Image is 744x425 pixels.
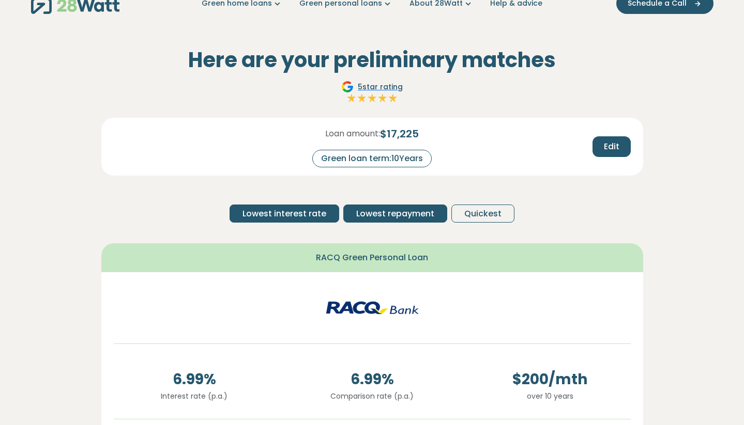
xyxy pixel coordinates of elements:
[101,48,643,72] h2: Here are your preliminary matches
[380,126,419,141] span: $ 17,225
[464,208,502,220] span: Quickest
[356,208,434,220] span: Lowest repayment
[604,140,619,153] span: Edit
[292,369,453,390] span: 6.99 %
[358,82,403,92] span: 5 star rating
[114,369,275,390] span: 6.99 %
[469,390,631,402] p: over 10 years
[230,204,339,223] button: Lowest interest rate
[343,204,447,223] button: Lowest repayment
[593,136,631,157] button: Edit
[312,150,432,167] div: Green loan term: 10 Years
[242,208,326,220] span: Lowest interest rate
[326,285,419,331] img: racq-personal logo
[451,204,514,223] button: Quickest
[367,93,377,103] img: Full star
[357,93,367,103] img: Full star
[469,369,631,390] span: $ 200 /mth
[292,390,453,402] p: Comparison rate (p.a.)
[316,251,428,264] span: RACQ Green Personal Loan
[325,128,380,140] span: Loan amount:
[377,93,388,103] img: Full star
[340,81,404,105] a: Google5star ratingFull starFull starFull starFull starFull star
[388,93,398,103] img: Full star
[341,81,354,93] img: Google
[346,93,357,103] img: Full star
[114,390,275,402] p: Interest rate (p.a.)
